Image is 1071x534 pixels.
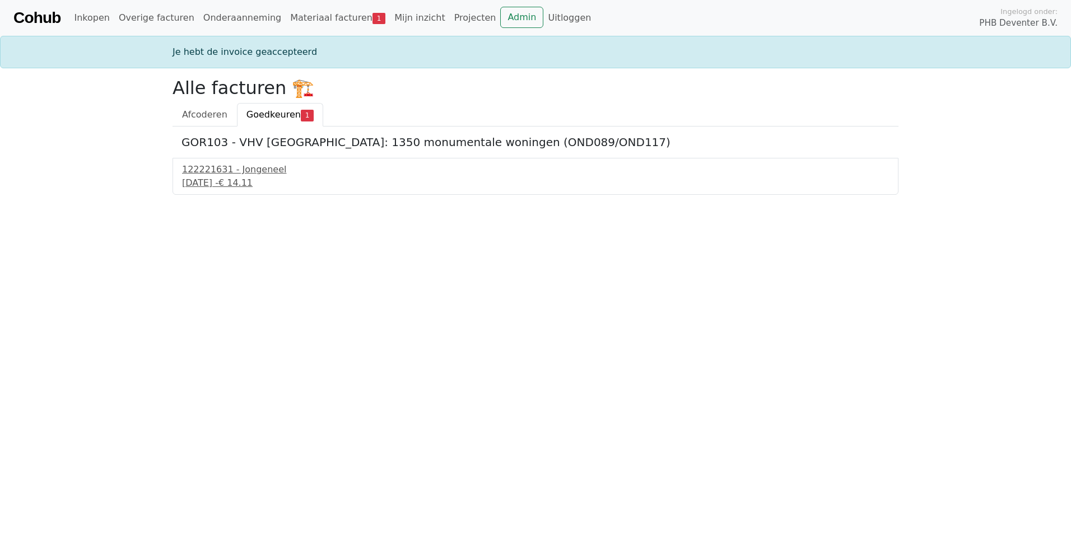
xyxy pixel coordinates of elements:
a: Overige facturen [114,7,199,29]
span: € 14.11 [218,177,253,188]
span: 1 [372,13,385,24]
a: Mijn inzicht [390,7,450,29]
a: Cohub [13,4,60,31]
a: Onderaanneming [199,7,286,29]
a: Goedkeuren1 [237,103,323,127]
div: [DATE] - [182,176,889,190]
div: Je hebt de invoice geaccepteerd [166,45,905,59]
span: Ingelogd onder: [1000,6,1058,17]
a: Projecten [450,7,501,29]
h5: GOR103 - VHV [GEOGRAPHIC_DATA]: 1350 monumentale woningen (OND089/OND117) [181,135,890,149]
h2: Alle facturen 🏗️ [173,77,898,99]
a: Uitloggen [543,7,595,29]
span: Goedkeuren [246,109,301,120]
span: PHB Deventer B.V. [979,17,1058,30]
span: 1 [301,110,314,121]
div: 122221631 - Jongeneel [182,163,889,176]
a: 122221631 - Jongeneel[DATE] -€ 14.11 [182,163,889,190]
a: Inkopen [69,7,114,29]
a: Afcoderen [173,103,237,127]
span: Afcoderen [182,109,227,120]
a: Materiaal facturen1 [286,7,390,29]
a: Admin [500,7,543,28]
